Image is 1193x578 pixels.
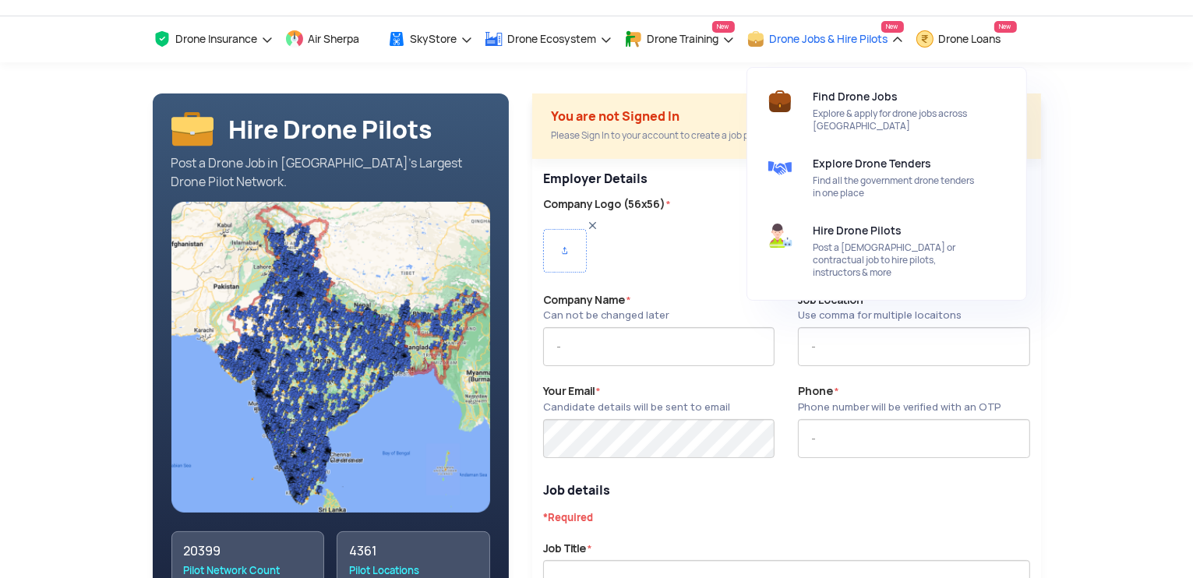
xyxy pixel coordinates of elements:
span: Hire Drone Pilots [814,224,902,237]
label: Phone [798,383,1001,415]
span: SkyStore [411,33,457,45]
img: ic_briefcase1.svg [768,89,793,114]
input: - [543,327,775,366]
span: New [881,21,904,33]
label: Job Title [543,541,591,557]
div: Post a Drone Job in [GEOGRAPHIC_DATA]’s Largest Drone Pilot Network. [171,154,491,192]
span: Explore & apply for drone jobs across [GEOGRAPHIC_DATA] [814,107,978,132]
img: ic_uav_pilot.svg [768,223,792,248]
label: Company Name [543,292,669,324]
label: Your Email [543,383,730,415]
input: - [798,419,1029,458]
a: Hire Drone PilotsPost a [DEMOGRAPHIC_DATA] or contractual job to hire pilots, instructors & more [757,211,1017,291]
span: New [712,21,735,33]
a: Drone Jobs & Hire PilotsNew [747,16,904,62]
div: 4361 [349,544,478,559]
div: You are not Signed In [551,107,763,126]
div: 20399 [184,544,312,559]
div: Phone number will be verified with an OTP [798,400,1001,415]
div: Use comma for multiple locaitons [798,308,962,323]
a: Find Drone JobsExplore & apply for drone jobs across [GEOGRAPHIC_DATA] [757,77,1017,144]
span: Find Drone Jobs [814,90,898,103]
span: Find all the government drone tenders in one place [814,174,978,199]
input: - [798,327,1029,366]
h1: Hire Drone Pilots [229,115,433,144]
label: Company Logo (56x56) [543,196,1030,213]
span: Explore Drone Tenders [814,157,932,170]
span: Drone Insurance [176,33,258,45]
label: Job Location [798,292,962,324]
a: Drone Insurance [153,16,274,62]
p: Job details [543,481,1030,500]
a: Explore Drone TendersFind all the government drone tenders in one place [757,144,1017,211]
p: Employer Details [543,170,1030,189]
span: New [994,21,1017,33]
span: *Required [543,511,593,524]
a: Drone TrainingNew [624,16,735,62]
span: Drone Ecosystem [508,33,597,45]
img: ic_tenders.svg [768,156,792,181]
div: Please Sign In to your account to create a job post [551,126,763,145]
a: SkyStore [387,16,473,62]
a: Drone Ecosystem [485,16,612,62]
a: Air Sherpa [285,16,376,62]
a: Drone LoansNew [916,16,1017,62]
span: Drone Jobs & Hire Pilots [770,33,888,45]
span: Drone Training [648,33,719,45]
div: Candidate details will be sent to email [543,400,730,415]
div: Can not be changed later [543,308,669,323]
span: Drone Loans [939,33,1001,45]
span: Post a [DEMOGRAPHIC_DATA] or contractual job to hire pilots, instructors & more [814,241,978,279]
span: Air Sherpa [309,33,360,45]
